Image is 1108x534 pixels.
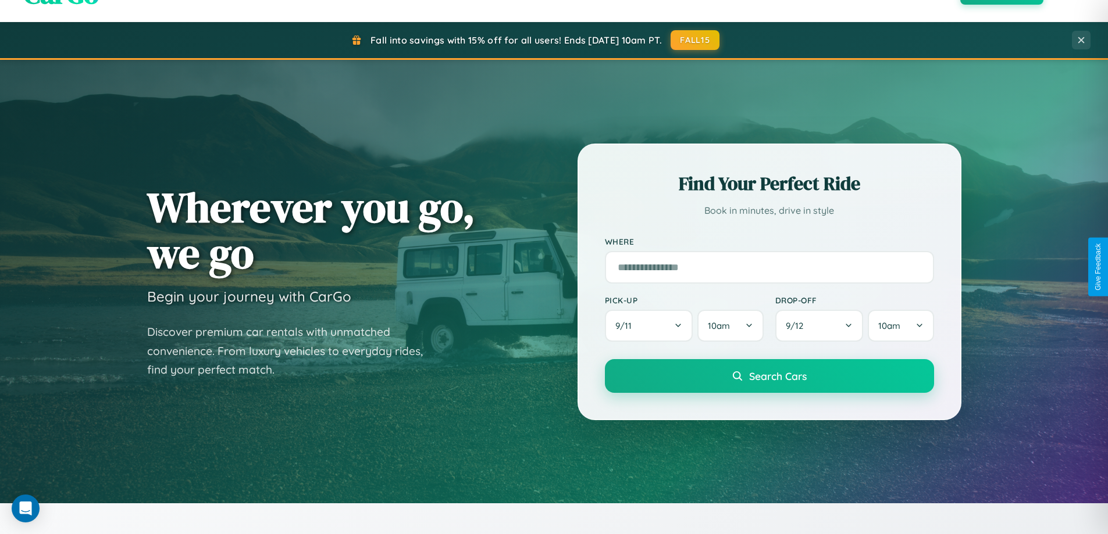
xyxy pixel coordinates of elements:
p: Discover premium car rentals with unmatched convenience. From luxury vehicles to everyday rides, ... [147,322,438,379]
button: Search Cars [605,359,934,393]
h1: Wherever you go, we go [147,184,475,276]
div: Give Feedback [1094,243,1102,291]
button: 9/11 [605,310,693,342]
span: 10am [878,320,900,331]
button: 10am [697,310,763,342]
p: Book in minutes, drive in style [605,202,934,219]
span: 9 / 12 [786,320,809,331]
button: FALL15 [671,30,719,50]
button: 10am [868,310,934,342]
label: Pick-up [605,295,764,305]
div: Open Intercom Messenger [12,494,40,522]
label: Where [605,236,934,246]
span: 10am [708,320,730,331]
h2: Find Your Perfect Ride [605,171,934,196]
button: 9/12 [775,310,864,342]
span: 9 / 11 [615,320,637,331]
span: Search Cars [749,370,807,382]
label: Drop-off [775,295,934,305]
h3: Begin your journey with CarGo [147,288,351,305]
span: Fall into savings with 15% off for all users! Ends [DATE] 10am PT. [370,34,662,46]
